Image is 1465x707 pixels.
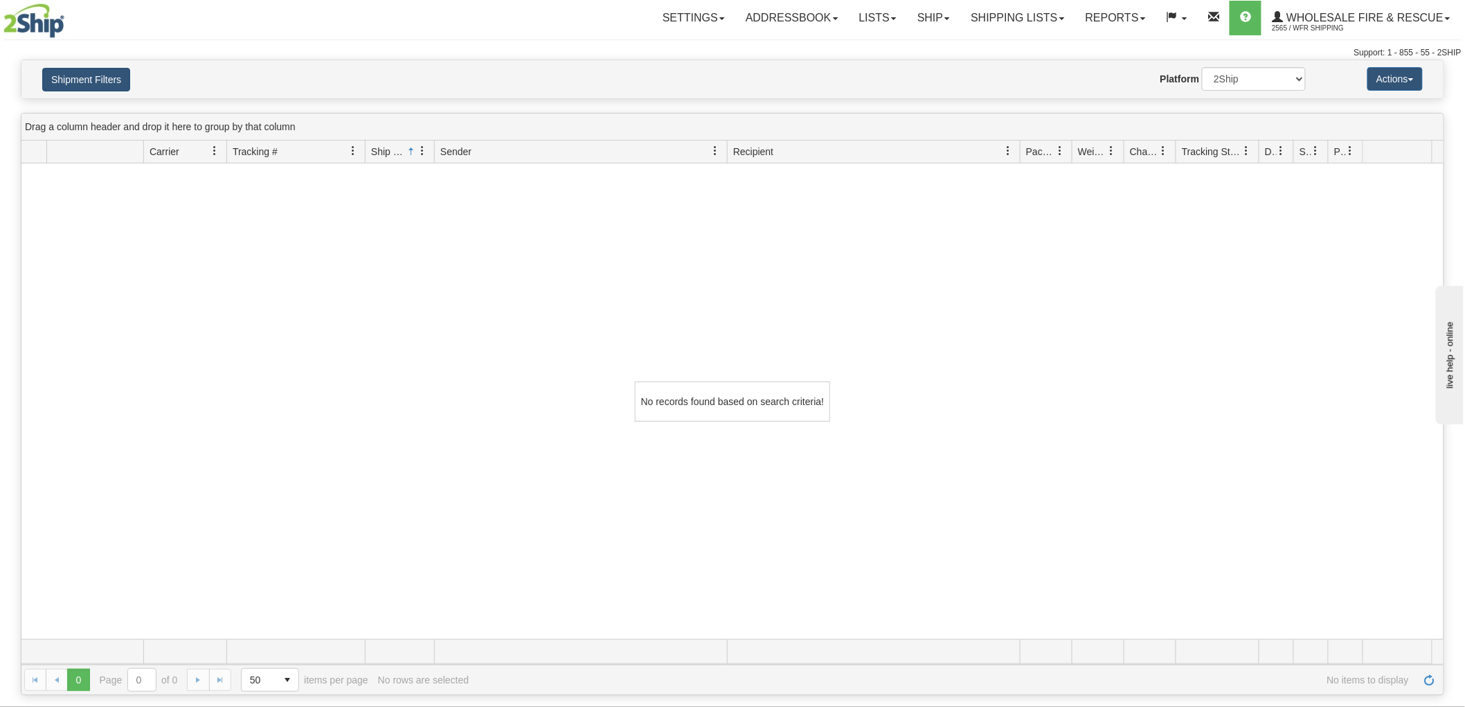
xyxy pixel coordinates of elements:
button: Actions [1367,67,1423,91]
a: Ship [907,1,960,35]
span: 2565 / WFR Shipping [1272,21,1376,35]
span: Recipient [733,145,773,159]
a: Settings [652,1,735,35]
a: Shipment Issues filter column settings [1304,139,1328,163]
span: Tracking Status [1182,145,1242,159]
span: Carrier [150,145,179,159]
span: Page sizes drop down [241,668,299,692]
span: Page 0 [67,669,89,691]
span: select [276,669,298,691]
span: Ship Date [371,145,406,159]
span: Delivery Status [1265,145,1277,159]
span: Shipment Issues [1300,145,1311,159]
a: Recipient filter column settings [996,139,1020,163]
span: Sender [440,145,471,159]
span: Page of 0 [100,668,178,692]
a: Lists [849,1,907,35]
a: Reports [1075,1,1156,35]
span: Tracking # [233,145,278,159]
div: grid grouping header [21,114,1444,141]
span: Weight [1078,145,1107,159]
a: Sender filter column settings [703,139,727,163]
div: live help - online [10,12,128,22]
a: Carrier filter column settings [203,139,226,163]
a: WHOLESALE FIRE & RESCUE 2565 / WFR Shipping [1261,1,1461,35]
div: Support: 1 - 855 - 55 - 2SHIP [3,47,1462,59]
label: Platform [1160,72,1200,86]
span: Charge [1130,145,1159,159]
img: logo2565.jpg [3,3,64,38]
span: No items to display [478,674,1409,686]
a: Refresh [1419,669,1441,691]
a: Tracking Status filter column settings [1235,139,1259,163]
a: Shipping lists [960,1,1075,35]
span: 50 [250,673,268,687]
span: WHOLESALE FIRE & RESCUE [1283,12,1444,24]
a: Weight filter column settings [1100,139,1124,163]
span: Pickup Status [1334,145,1346,159]
div: No records found based on search criteria! [635,382,830,422]
span: Packages [1026,145,1055,159]
a: Ship Date filter column settings [411,139,434,163]
a: Tracking # filter column settings [341,139,365,163]
button: Shipment Filters [42,68,130,91]
div: No rows are selected [378,674,469,686]
a: Charge filter column settings [1152,139,1176,163]
span: items per page [241,668,368,692]
a: Delivery Status filter column settings [1270,139,1293,163]
a: Addressbook [735,1,849,35]
a: Packages filter column settings [1048,139,1072,163]
a: Pickup Status filter column settings [1339,139,1363,163]
iframe: chat widget [1433,283,1464,424]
